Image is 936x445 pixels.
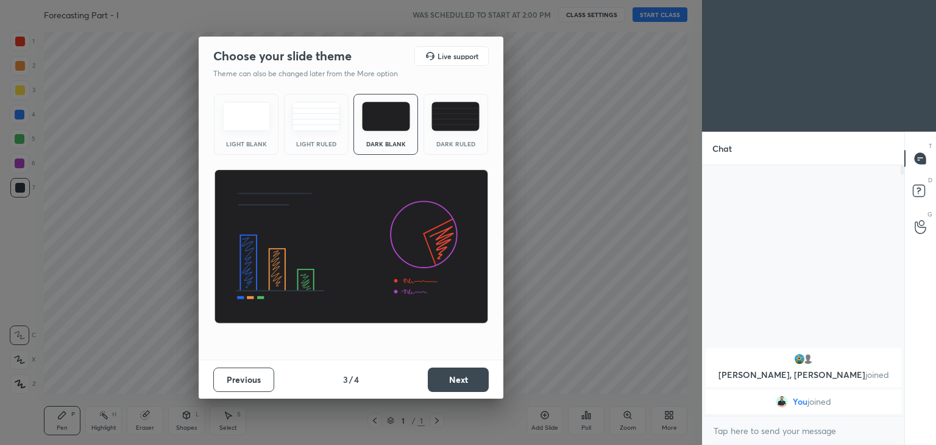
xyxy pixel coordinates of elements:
[362,102,410,131] img: darkTheme.f0cc69e5.svg
[431,141,480,147] div: Dark Ruled
[703,132,742,165] p: Chat
[776,396,788,408] img: 963340471ff5441e8619d0a0448153d9.jpg
[703,346,904,416] div: grid
[361,141,410,147] div: Dark Blank
[927,210,932,219] p: G
[928,176,932,185] p: D
[213,68,411,79] p: Theme can also be changed later from the More option
[214,169,489,324] img: darkThemeBanner.d06ce4a2.svg
[793,353,806,365] img: 3
[213,48,352,64] h2: Choose your slide theme
[802,353,814,365] img: default.png
[428,368,489,392] button: Next
[431,102,480,131] img: darkRuledTheme.de295e13.svg
[349,373,353,386] h4: /
[438,52,478,60] h5: Live support
[292,102,340,131] img: lightRuledTheme.5fabf969.svg
[292,141,341,147] div: Light Ruled
[713,370,894,380] p: [PERSON_NAME], [PERSON_NAME]
[222,141,271,147] div: Light Blank
[343,373,348,386] h4: 3
[222,102,271,131] img: lightTheme.e5ed3b09.svg
[865,369,889,380] span: joined
[807,397,831,407] span: joined
[354,373,359,386] h4: 4
[213,368,274,392] button: Previous
[929,141,932,151] p: T
[793,397,807,407] span: You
